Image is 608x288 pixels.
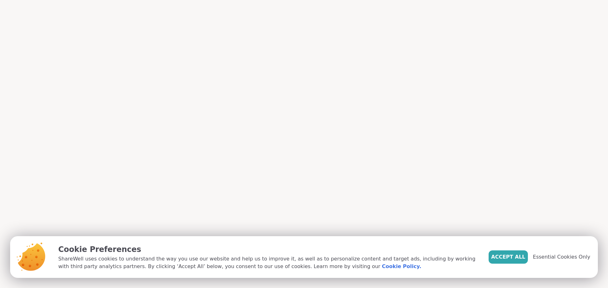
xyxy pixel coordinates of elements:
[489,250,528,264] button: Accept All
[58,255,478,270] p: ShareWell uses cookies to understand the way you use our website and help us to improve it, as we...
[58,244,478,255] p: Cookie Preferences
[533,253,590,261] span: Essential Cookies Only
[491,253,525,261] span: Accept All
[382,263,421,270] a: Cookie Policy.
